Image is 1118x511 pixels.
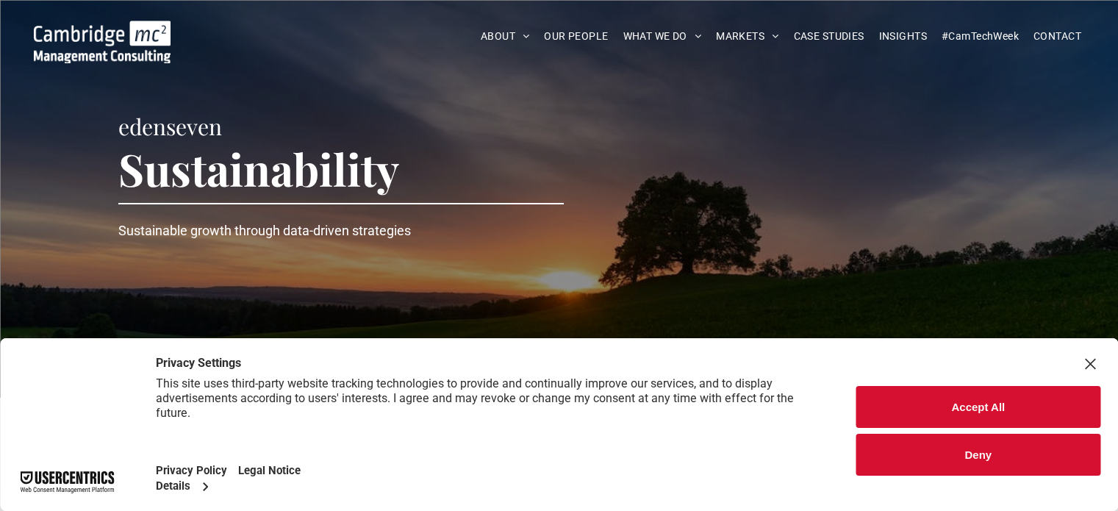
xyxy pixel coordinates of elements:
a: ABOUT [473,25,537,48]
span: Sustainable growth through data-driven strategies [118,223,411,238]
a: OUR PEOPLE [537,25,615,48]
a: CASE STUDIES [786,25,872,48]
a: WHAT WE DO [616,25,709,48]
a: INSIGHTS [872,25,934,48]
a: MARKETS [709,25,786,48]
img: Cambridge MC Logo, digital infrastructure [34,21,171,63]
span: edenseven [118,112,222,141]
a: Your Business Transformed | Cambridge Management Consulting [34,23,171,38]
span: Sustainability [118,139,399,198]
a: CONTACT [1026,25,1089,48]
a: #CamTechWeek [934,25,1026,48]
